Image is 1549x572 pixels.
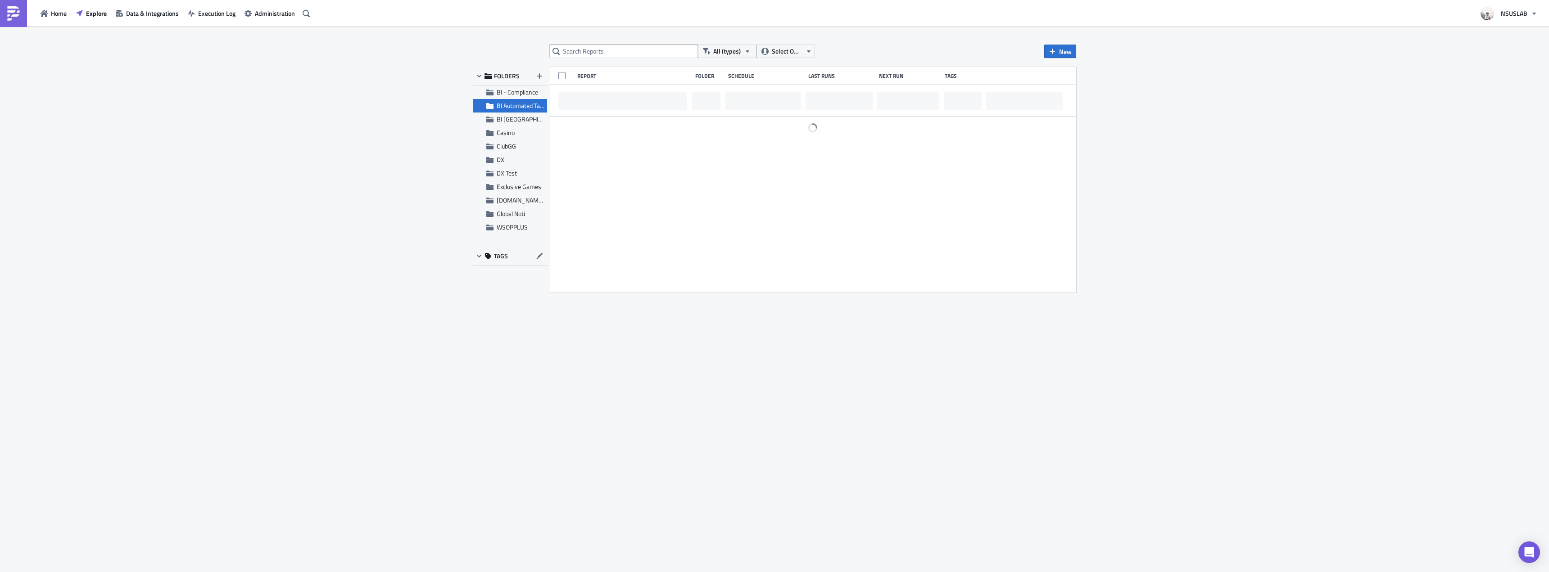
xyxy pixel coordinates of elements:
span: Explore [86,9,107,18]
button: Execution Log [183,6,240,20]
span: BI Automated Tableau Reporting [497,101,581,110]
button: Data & Integrations [111,6,183,20]
span: Administration [255,9,295,18]
div: Report [577,72,691,79]
span: New [1059,47,1072,56]
button: Administration [240,6,299,20]
button: New [1044,45,1076,58]
span: Select Owner [772,46,802,56]
span: BI - Compliance [497,87,538,97]
img: PushMetrics [6,6,21,21]
button: All (types) [698,45,756,58]
button: Home [36,6,71,20]
div: Next Run [879,72,941,79]
span: FOLDERS [494,72,520,80]
div: Open Intercom Messenger [1518,541,1540,563]
button: Explore [71,6,111,20]
span: All (types) [713,46,741,56]
span: Data & Integrations [126,9,179,18]
div: Schedule [728,72,804,79]
span: BI Toronto [497,114,562,124]
span: Global Noti [497,209,525,218]
img: Avatar [1480,6,1495,21]
div: Folder [695,72,724,79]
span: Execution Log [198,9,236,18]
span: DX Test [497,168,517,178]
span: DX [497,155,504,164]
input: Search Reports [549,45,698,58]
div: Last Runs [808,72,874,79]
span: Exclusive Games [497,182,541,191]
span: NSUSLAB [1501,9,1527,18]
button: Select Owner [756,45,815,58]
span: WSOPPLUS [497,222,528,232]
div: Tags [945,72,983,79]
span: Casino [497,128,515,137]
span: Home [51,9,67,18]
span: GGPOKER.CA Noti [497,195,557,205]
button: NSUSLAB [1475,4,1542,23]
span: TAGS [494,252,508,260]
span: ClubGG [497,141,516,151]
